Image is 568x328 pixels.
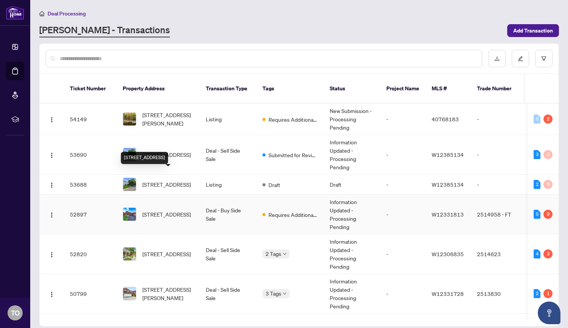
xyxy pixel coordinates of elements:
[200,135,256,175] td: Deal - Sell Side Sale
[380,274,426,314] td: -
[324,175,380,195] td: Draft
[49,117,55,123] img: Logo
[380,234,426,274] td: -
[269,181,280,189] span: Draft
[200,274,256,314] td: Deal - Sell Side Sale
[123,148,136,161] img: thumbnail-img
[513,25,553,37] span: Add Transaction
[543,150,553,159] div: 0
[324,195,380,234] td: Information Updated - Processing Pending
[426,74,471,104] th: MLS #
[324,135,380,175] td: Information Updated - Processing Pending
[39,24,170,37] a: [PERSON_NAME] - Transactions
[471,74,524,104] th: Trade Number
[64,135,117,175] td: 53690
[283,292,287,296] span: down
[6,6,24,20] img: logo
[324,274,380,314] td: Information Updated - Processing Pending
[123,287,136,300] img: thumbnail-img
[471,234,524,274] td: 2514623
[142,150,191,159] span: [STREET_ADDRESS]
[64,234,117,274] td: 52820
[123,113,136,125] img: thumbnail-img
[200,175,256,195] td: Listing
[48,10,86,17] span: Deal Processing
[256,74,324,104] th: Tags
[269,151,318,159] span: Submitted for Review
[432,151,464,158] span: W12385134
[324,74,380,104] th: Status
[512,50,529,67] button: edit
[534,249,540,258] div: 4
[64,274,117,314] td: 50799
[49,152,55,158] img: Logo
[121,152,168,164] div: [STREET_ADDRESS]
[538,302,560,324] button: Open asap
[432,290,464,297] span: W12331728
[534,180,540,189] div: 2
[471,135,524,175] td: -
[64,195,117,234] td: 52897
[534,114,540,124] div: 0
[49,182,55,188] img: Logo
[380,195,426,234] td: -
[380,135,426,175] td: -
[142,285,194,302] span: [STREET_ADDRESS][PERSON_NAME]
[142,210,191,218] span: [STREET_ADDRESS]
[123,248,136,260] img: thumbnail-img
[380,74,426,104] th: Project Name
[200,104,256,135] td: Listing
[380,175,426,195] td: -
[471,104,524,135] td: -
[543,210,553,219] div: 9
[534,289,540,298] div: 2
[432,181,464,188] span: W12385134
[380,104,426,135] td: -
[534,150,540,159] div: 3
[265,249,281,258] span: 2 Tags
[324,104,380,135] td: New Submission - Processing Pending
[543,249,553,258] div: 3
[142,180,191,189] span: [STREET_ADDRESS]
[432,251,464,257] span: W12306835
[265,289,281,298] span: 3 Tags
[46,113,58,125] button: Logo
[39,11,45,16] span: home
[432,211,464,218] span: W12331813
[49,291,55,297] img: Logo
[543,114,553,124] div: 2
[518,56,523,61] span: edit
[488,50,506,67] button: download
[541,56,546,61] span: filter
[471,274,524,314] td: 2513830
[507,24,559,37] button: Add Transaction
[200,234,256,274] td: Deal - Sell Side Sale
[543,289,553,298] div: 1
[432,116,459,122] span: 40768183
[64,175,117,195] td: 53688
[269,210,318,219] span: Requires Additional Docs
[142,250,191,258] span: [STREET_ADDRESS]
[123,178,136,191] img: thumbnail-img
[49,212,55,218] img: Logo
[11,308,20,318] span: TO
[49,252,55,258] img: Logo
[324,234,380,274] td: Information Updated - Processing Pending
[534,210,540,219] div: 5
[46,248,58,260] button: Logo
[46,149,58,161] button: Logo
[46,178,58,190] button: Logo
[494,56,500,61] span: download
[64,104,117,135] td: 54149
[64,74,117,104] th: Ticket Number
[471,175,524,195] td: -
[543,180,553,189] div: 0
[471,195,524,234] td: 2514958 - FT
[200,74,256,104] th: Transaction Type
[269,115,318,124] span: Requires Additional Docs
[46,208,58,220] button: Logo
[283,252,287,256] span: down
[117,74,200,104] th: Property Address
[142,111,194,127] span: [STREET_ADDRESS][PERSON_NAME]
[123,208,136,221] img: thumbnail-img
